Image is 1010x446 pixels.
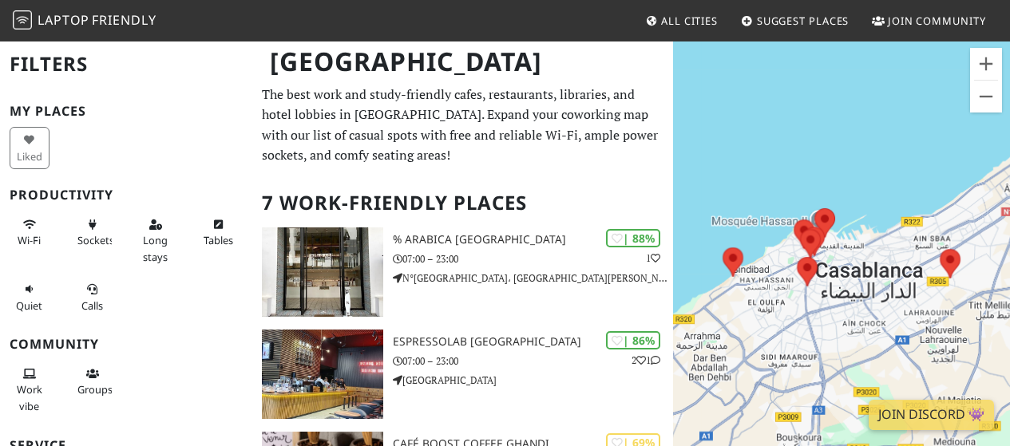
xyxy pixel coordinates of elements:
[257,40,670,84] h1: [GEOGRAPHIC_DATA]
[393,251,673,266] p: 07:00 – 23:00
[262,179,663,227] h2: 7 Work-Friendly Places
[661,14,718,28] span: All Cities
[81,298,103,313] span: Video/audio calls
[606,229,660,247] div: | 88%
[393,335,673,349] h3: Espressolab [GEOGRAPHIC_DATA]
[393,270,673,286] p: N°[GEOGRAPHIC_DATA]، [GEOGRAPHIC_DATA][PERSON_NAME]
[10,361,50,419] button: Work vibe
[13,10,32,30] img: LaptopFriendly
[757,14,850,28] span: Suggest Places
[10,40,243,89] h2: Filters
[10,276,50,318] button: Quiet
[393,353,673,369] p: 07:00 – 23:00
[143,233,168,263] span: Long stays
[13,7,156,35] a: LaptopFriendly LaptopFriendly
[869,400,994,430] a: Join Discord 👾
[10,337,243,352] h3: Community
[262,227,383,317] img: % Arabica Casablanca
[136,211,176,270] button: Long stays
[10,211,50,254] button: Wi-Fi
[92,11,156,29] span: Friendly
[16,298,42,313] span: Quiet
[73,211,113,254] button: Sockets
[17,382,42,412] span: People working
[73,361,113,403] button: Groups
[632,353,660,368] p: 2 1
[735,6,856,35] a: Suggest Places
[393,233,673,247] h3: % Arabica [GEOGRAPHIC_DATA]
[10,187,243,203] h3: Productivity
[639,6,724,35] a: All Cities
[18,233,41,247] span: Stable Wi-Fi
[252,227,673,317] a: % Arabica Casablanca | 88% 1 % Arabica [GEOGRAPHIC_DATA] 07:00 – 23:00 N°[GEOGRAPHIC_DATA]، [GEOG...
[262,330,383,419] img: Espressolab Morocco
[888,14,986,28] span: Join Community
[73,276,113,318] button: Calls
[646,251,660,266] p: 1
[38,11,89,29] span: Laptop
[77,233,114,247] span: Power sockets
[970,81,1002,112] button: Zoom arrière
[204,233,233,247] span: Work-friendly tables
[393,373,673,388] p: [GEOGRAPHIC_DATA]
[10,104,243,119] h3: My Places
[970,48,1002,80] button: Zoom avant
[262,85,663,166] p: The best work and study-friendly cafes, restaurants, libraries, and hotel lobbies in [GEOGRAPHIC_...
[606,331,660,349] div: | 86%
[252,330,673,419] a: Espressolab Morocco | 86% 21 Espressolab [GEOGRAPHIC_DATA] 07:00 – 23:00 [GEOGRAPHIC_DATA]
[77,382,113,397] span: Group tables
[865,6,992,35] a: Join Community
[199,211,239,254] button: Tables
